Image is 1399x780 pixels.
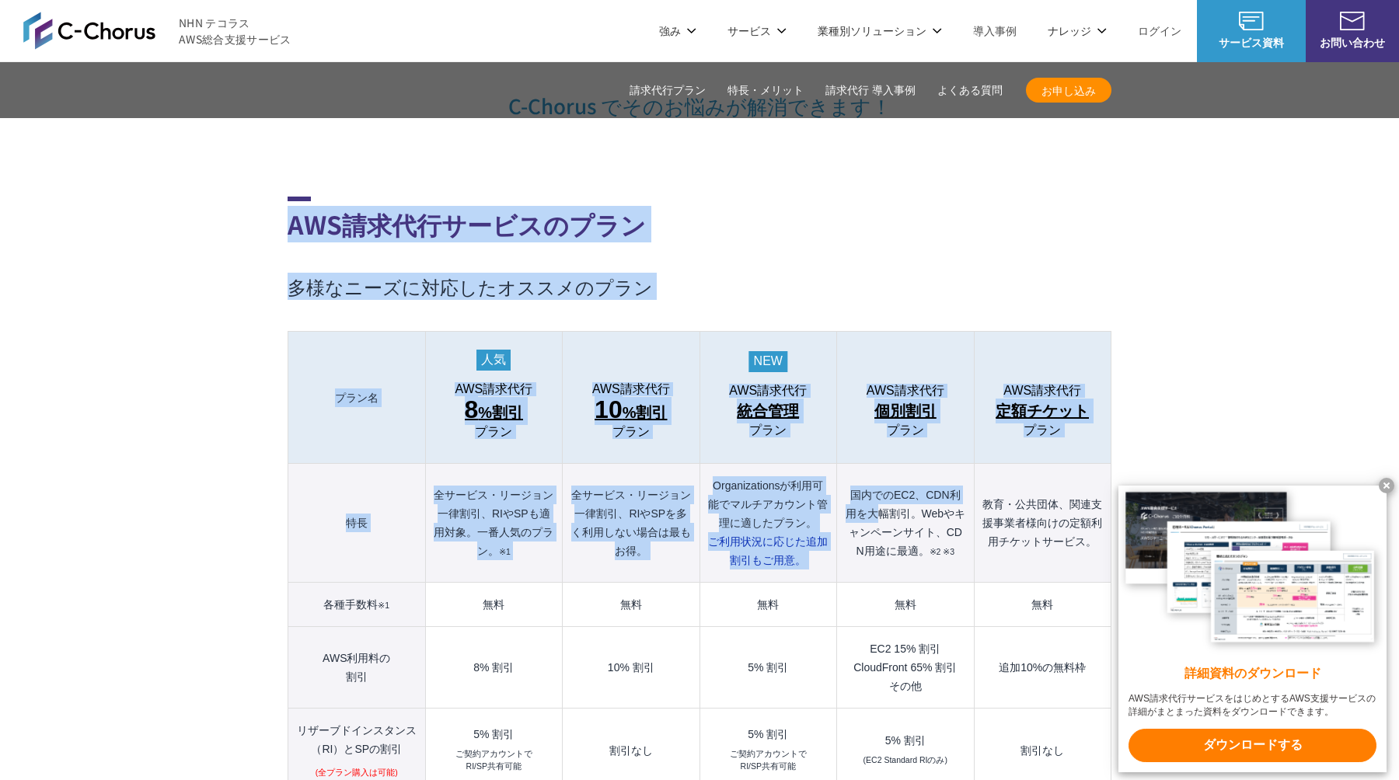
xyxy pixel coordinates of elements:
a: 特長・メリット [727,82,804,99]
span: AWS請求代行 [592,382,670,396]
p: 強み [659,23,696,39]
span: 統合管理 [737,399,799,423]
td: 10% 割引 [563,627,699,709]
th: AWS利用料の 割引 [288,627,426,709]
a: AWS請求代行 8%割引 プラン [434,382,554,439]
a: AWS請求代行 統合管理プラン [708,384,829,437]
div: 5% 割引 [434,729,554,740]
a: 詳細資料のダウンロード AWS請求代行サービスをはじめとするAWS支援サービスの詳細がまとまった資料をダウンロードできます。 ダウンロードする [1118,486,1387,772]
small: (全プラン購入は可能) [316,767,398,779]
p: C-Chorus でそのお悩みが解消できます！ [288,63,1111,119]
td: 無料 [425,583,562,627]
td: 8% 割引 [425,627,562,709]
img: AWS総合支援サービス C-Chorus [23,12,155,49]
a: AWS請求代行 個別割引プラン [845,384,965,437]
td: 5% 割引 [699,627,836,709]
small: ご契約アカウントで RI/SP共有可能 [730,748,807,773]
span: %割引 [595,397,667,425]
th: 全サービス・リージョン一律割引、RIやSPを多く利用しない場合は最もお得。 [563,464,699,583]
span: %割引 [465,397,524,425]
td: 追加10%の無料枠 [974,627,1111,709]
span: NHN テコラス AWS総合支援サービス [179,15,291,47]
small: (EC2 Standard RIのみ) [863,754,947,767]
x-t: ダウンロードする [1129,729,1376,762]
td: 無料 [837,583,974,627]
th: 特長 [288,464,426,583]
x-t: AWS請求代行サービスをはじめとするAWS支援サービスの詳細がまとまった資料をダウンロードできます。 [1129,692,1376,719]
small: ご契約アカウントで RI/SP共有可能 [455,748,532,773]
img: AWS総合支援サービス C-Chorus サービス資料 [1239,12,1264,30]
th: 全サービス・リージョン一律割引、RIやSPも適用対象。一番人気のプラン。 [425,464,562,583]
img: お問い合わせ [1340,12,1365,30]
span: プラン [749,423,787,437]
th: 国内でのEC2、CDN利用を大幅割引。Webやキャンペーンサイト、CDN用途に最適。 [837,464,974,583]
td: 無料 [974,583,1111,627]
span: プラン [612,425,650,439]
th: 各種手数料 [288,583,426,627]
span: プラン [475,425,512,439]
td: 無料 [699,583,836,627]
h3: 多様なニーズに対応したオススメのプラン [288,273,1111,300]
a: AWS総合支援サービス C-Chorus NHN テコラスAWS総合支援サービス [23,12,291,49]
x-t: 詳細資料のダウンロード [1129,665,1376,683]
th: Organizationsが利用可能でマルチアカウント管理に適したプラン。 [699,464,836,583]
div: 5% 割引 [845,735,965,746]
span: プラン [887,423,924,437]
td: EC2 15% 割引 CloudFront 65% 割引 その他 [837,627,974,709]
a: 請求代行 導入事例 [825,82,916,99]
th: プラン名 [288,332,426,464]
span: サービス資料 [1197,34,1306,50]
td: 無料 [563,583,699,627]
span: プラン [1024,423,1061,437]
span: 10 [595,395,623,423]
a: AWS請求代行 定額チケットプラン [982,384,1103,437]
span: AWS請求代行 [1003,384,1081,398]
a: お申し込み [1026,78,1111,103]
a: AWS請求代行 10%割引プラン [570,382,691,439]
h2: AWS請求代行サービスのプラン [288,197,1111,242]
small: ※1 [499,547,511,556]
span: お問い合わせ [1306,34,1399,50]
span: 8 [465,395,479,423]
p: 業種別ソリューション [818,23,942,39]
span: お申し込み [1026,82,1111,99]
span: AWS請求代行 [455,382,532,396]
p: サービス [727,23,787,39]
span: 定額チケット [996,399,1089,423]
span: 個別割引 [874,399,937,423]
div: 5% 割引 [708,729,829,740]
small: ※2 ※3 [930,547,955,556]
span: AWS請求代行 [867,384,944,398]
a: ログイン [1138,23,1181,39]
span: AWS請求代行 [729,384,807,398]
a: よくある質問 [937,82,1003,99]
p: ナレッジ [1048,23,1107,39]
span: ご利用状況に応じた [708,535,828,566]
small: ※1 [378,601,389,610]
a: 導入事例 [973,23,1017,39]
a: 請求代行プラン [630,82,706,99]
th: 教育・公共団体、関連支援事業者様向けの定額利用チケットサービス。 [974,464,1111,583]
